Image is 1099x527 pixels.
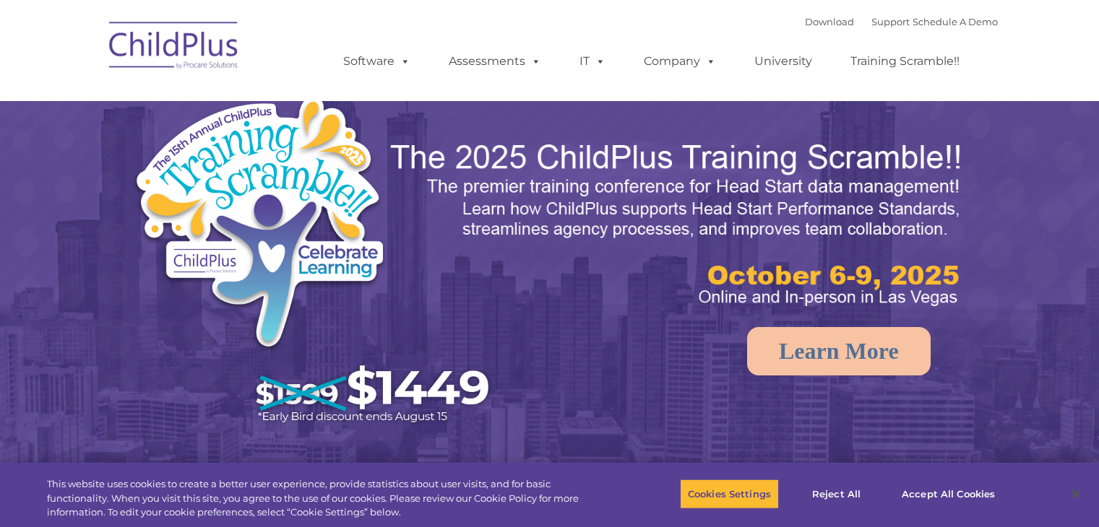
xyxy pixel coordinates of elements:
[791,479,882,509] button: Reject All
[894,479,1003,509] button: Accept All Cookies
[565,47,620,76] a: IT
[836,47,974,76] a: Training Scramble!!
[740,47,827,76] a: University
[629,47,730,76] a: Company
[805,16,854,27] a: Download
[680,479,779,509] button: Cookies Settings
[805,16,998,27] font: |
[871,16,910,27] a: Support
[102,12,246,84] img: ChildPlus by Procare Solutions
[1060,478,1092,510] button: Close
[747,327,931,375] a: Learn More
[434,47,556,76] a: Assessments
[47,477,605,520] div: This website uses cookies to create a better user experience, provide statistics about user visit...
[913,16,998,27] a: Schedule A Demo
[329,47,425,76] a: Software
